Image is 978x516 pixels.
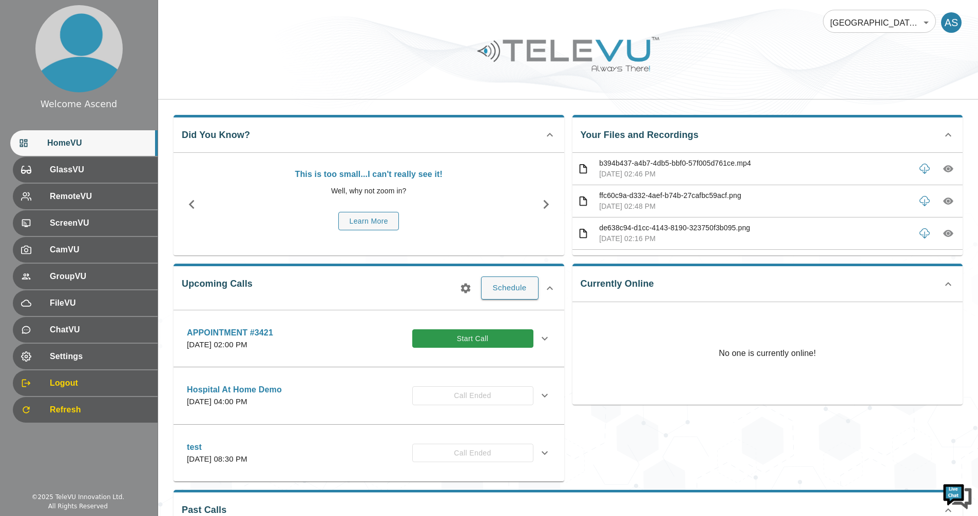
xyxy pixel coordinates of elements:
[476,33,661,75] img: Logo
[47,137,149,149] span: HomeVU
[13,184,158,209] div: RemoteVU
[599,223,910,233] p: de638c94-d1cc-4143-8190-323750f3b095.png
[599,190,910,201] p: ffc60c9a-d332-4aef-b74b-27cafbc59acf.png
[179,321,559,357] div: APPOINTMENT #3421[DATE] 02:00 PMStart Call
[599,201,910,212] p: [DATE] 02:48 PM
[412,329,533,348] button: Start Call
[599,255,910,266] p: c6bc1684-ce4e-410f-a69d-a0e6bdb552e5.png
[50,350,149,363] span: Settings
[187,453,247,465] p: [DATE] 08:30 PM
[215,186,523,196] p: Well, why not zoom in?
[13,290,158,316] div: FileVU
[719,302,816,405] p: No one is currently online!
[13,370,158,396] div: Logout
[13,157,158,183] div: GlassVU
[13,317,158,343] div: ChatVU
[179,435,559,471] div: test[DATE] 08:30 PMCall Ended
[50,244,149,256] span: CamVU
[187,441,247,453] p: test
[10,130,158,156] div: HomeVU
[599,233,910,244] p: [DATE] 02:16 PM
[599,158,910,169] p: b394b437-a4b7-4db5-bbf0-57f005d761ce.mp4
[941,12,962,33] div: AS
[942,480,973,511] img: Chat Widget
[50,270,149,283] span: GroupVU
[187,396,282,408] p: [DATE] 04:00 PM
[338,212,399,231] button: Learn More
[481,276,539,299] button: Schedule
[50,297,149,309] span: FileVU
[50,324,149,336] span: ChatVU
[179,378,559,414] div: Hospital At Home Demo[DATE] 04:00 PMCall Ended
[50,377,149,389] span: Logout
[13,210,158,236] div: ScreenVU
[599,169,910,180] p: [DATE] 02:46 PM
[50,190,149,203] span: RemoteVU
[50,404,149,416] span: Refresh
[50,217,149,229] span: ScreenVU
[13,237,158,263] div: CamVU
[41,97,117,111] div: Welcome Ascend
[35,5,123,92] img: profile.png
[48,502,108,511] div: All Rights Reserved
[50,164,149,176] span: GlassVU
[13,397,158,423] div: Refresh
[215,168,523,181] p: This is too small...I can't really see it!
[13,264,158,289] div: GroupVU
[187,384,282,396] p: Hospital At Home Demo
[31,492,124,502] div: © 2025 TeleVU Innovation Ltd.
[187,339,273,351] p: [DATE] 02:00 PM
[823,8,936,37] div: [GEOGRAPHIC_DATA] At Home
[187,327,273,339] p: APPOINTMENT #3421
[13,344,158,369] div: Settings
